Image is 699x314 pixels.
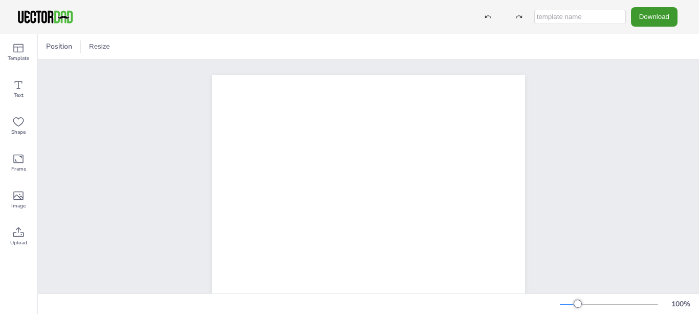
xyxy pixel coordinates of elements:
button: Download [631,7,678,26]
span: Text [14,91,24,99]
input: template name [534,10,626,24]
div: 100 % [668,299,693,309]
span: Position [44,41,74,51]
span: Shape [11,128,26,136]
img: VectorDad-1.png [16,9,74,25]
span: Image [11,202,26,210]
span: Frame [11,165,26,173]
span: Template [8,54,29,62]
span: Upload [10,239,27,247]
button: Resize [85,38,114,55]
